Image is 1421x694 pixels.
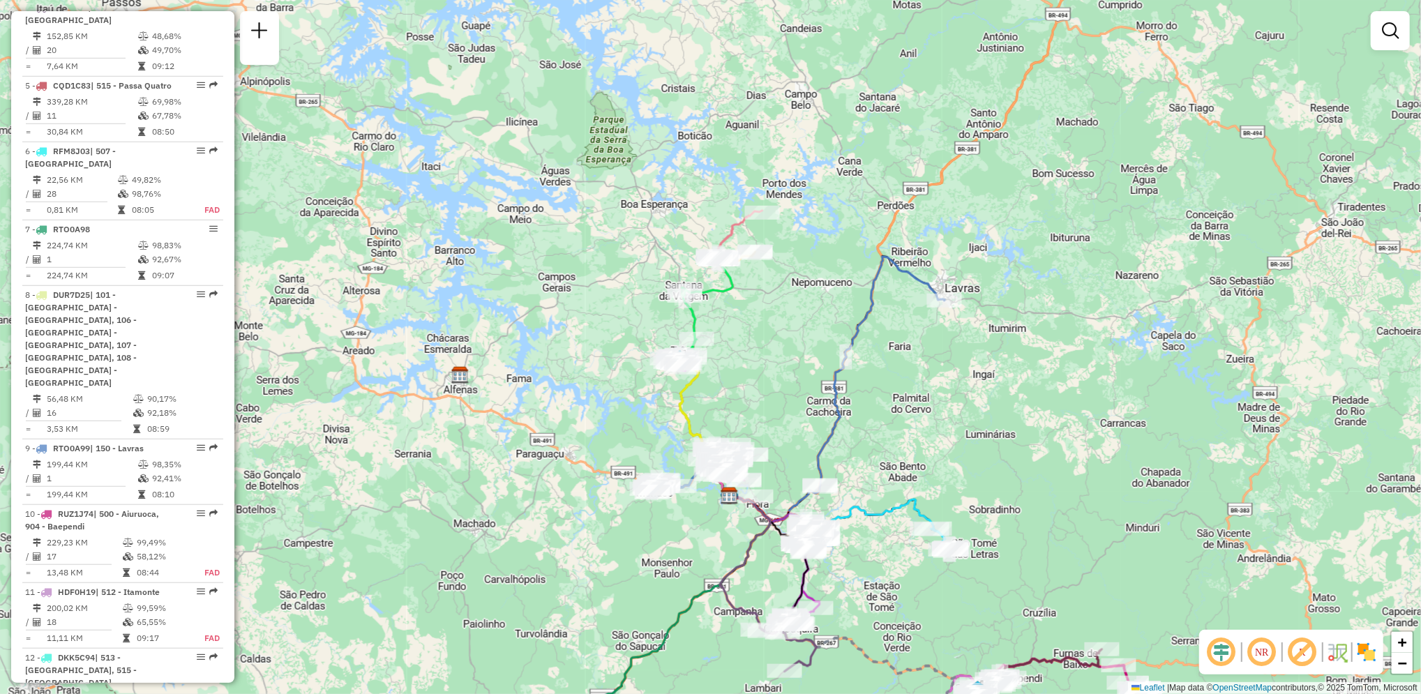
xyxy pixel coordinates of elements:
i: % de utilização da cubagem [133,409,144,417]
i: Tempo total em rota [123,568,130,577]
i: % de utilização do peso [138,241,149,250]
td: 92,67% [151,252,218,266]
i: % de utilização da cubagem [138,46,149,54]
td: 65,55% [136,615,190,629]
td: 1 [46,252,137,266]
i: % de utilização da cubagem [123,552,133,561]
em: Opções [197,509,205,518]
td: = [25,203,32,217]
i: % de utilização do peso [123,538,133,547]
td: 224,74 KM [46,269,137,282]
span: | [1167,683,1169,693]
td: 56,48 KM [46,392,133,406]
span: 4 - [25,2,114,25]
span: Exibir rótulo [1286,635,1319,669]
td: 58,12% [136,550,190,564]
a: Leaflet [1131,683,1165,693]
em: Opções [209,225,218,233]
td: 69,98% [151,95,218,109]
td: = [25,631,32,645]
i: % de utilização do peso [138,460,149,469]
td: 22,56 KM [46,173,117,187]
span: CQD1C83 [53,80,91,91]
img: Tres Pontas [671,349,689,368]
td: 1 [46,472,137,485]
td: = [25,269,32,282]
div: Atividade não roteirizada - FRANCISCO CARLOS GON [803,480,838,494]
td: 28 [46,187,117,201]
div: Atividade não roteirizada - RAIMUNDO CRISPIM DE [797,525,832,539]
span: 8 - [25,289,137,388]
i: Distância Total [33,98,41,106]
a: Exibir filtros [1376,17,1404,45]
td: = [25,125,32,139]
span: + [1398,633,1407,651]
td: 339,28 KM [46,95,137,109]
td: / [25,550,32,564]
td: / [25,109,32,123]
td: 13,48 KM [46,566,122,580]
td: FAD [190,566,220,580]
span: 10 - [25,508,159,531]
i: Tempo total em rota [138,490,145,499]
i: % de utilização da cubagem [138,474,149,483]
em: Opções [197,653,205,661]
i: Distância Total [33,604,41,612]
span: | 500 - Aiuruoca, 904 - Baependi [25,508,159,531]
td: / [25,43,32,57]
i: Tempo total em rota [138,62,145,70]
i: % de utilização da cubagem [138,112,149,120]
td: 90,17% [146,392,217,406]
em: Opções [197,444,205,452]
i: % de utilização da cubagem [138,255,149,264]
img: CDD Varginha [721,487,739,505]
i: Tempo total em rota [123,634,130,642]
span: RUZ1J74 [58,508,93,519]
td: 67,78% [151,109,218,123]
td: = [25,422,32,436]
td: 7,64 KM [46,59,137,73]
span: 9 - [25,443,144,453]
td: / [25,187,32,201]
td: 08:44 [136,566,190,580]
em: Opções [197,587,205,596]
i: Total de Atividades [33,255,41,264]
td: 08:50 [151,125,218,139]
div: Atividade não roteirizada - VC COMERCIO [803,478,838,492]
em: Rota exportada [209,290,218,299]
em: Opções [197,290,205,299]
a: Nova sessão e pesquisa [246,17,273,48]
td: = [25,59,32,73]
td: 08:10 [151,488,218,501]
td: 49,70% [151,43,218,57]
em: Opções [197,146,205,155]
td: = [25,488,32,501]
img: Fluxo de ruas [1326,641,1348,663]
span: HDF0H19 [58,587,96,597]
i: Tempo total em rota [138,271,145,280]
img: Exibir/Ocultar setores [1355,641,1378,663]
td: 11 [46,109,137,123]
span: RFM8J03 [53,146,90,156]
i: Total de Atividades [33,474,41,483]
td: 200,02 KM [46,601,122,615]
td: 152,85 KM [46,29,137,43]
i: Total de Atividades [33,46,41,54]
td: 09:07 [151,269,218,282]
span: 6 - [25,146,116,169]
div: Atividade não roteirizada - ANA MARIA FRANCOZO [799,525,834,539]
span: | 512 - Itamonte [96,587,160,597]
td: 48,68% [151,29,218,43]
td: 98,76% [131,187,189,201]
i: Total de Atividades [33,112,41,120]
i: % de utilização do peso [123,604,133,612]
em: Rota exportada [209,653,218,661]
span: Ocultar NR [1245,635,1279,669]
i: % de utilização do peso [138,98,149,106]
td: / [25,472,32,485]
i: Distância Total [33,176,41,184]
td: 49,82% [131,173,189,187]
td: 199,44 KM [46,458,137,472]
i: Tempo total em rota [118,206,125,214]
img: CDD Alfenas [451,366,469,384]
